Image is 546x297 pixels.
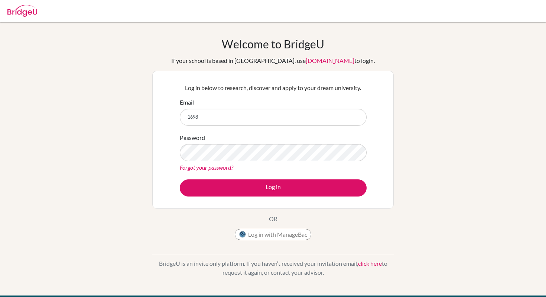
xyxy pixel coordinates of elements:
p: OR [269,214,277,223]
button: Log in with ManageBac [235,229,311,240]
label: Email [180,98,194,107]
img: Bridge-U [7,5,37,17]
p: Log in below to research, discover and apply to your dream university. [180,83,367,92]
label: Password [180,133,205,142]
a: click here [358,260,382,267]
button: Log in [180,179,367,197]
a: Forgot your password? [180,164,233,171]
h1: Welcome to BridgeU [222,37,324,51]
a: [DOMAIN_NAME] [306,57,354,64]
p: BridgeU is an invite only platform. If you haven’t received your invitation email, to request it ... [152,259,394,277]
div: If your school is based in [GEOGRAPHIC_DATA], use to login. [171,56,375,65]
